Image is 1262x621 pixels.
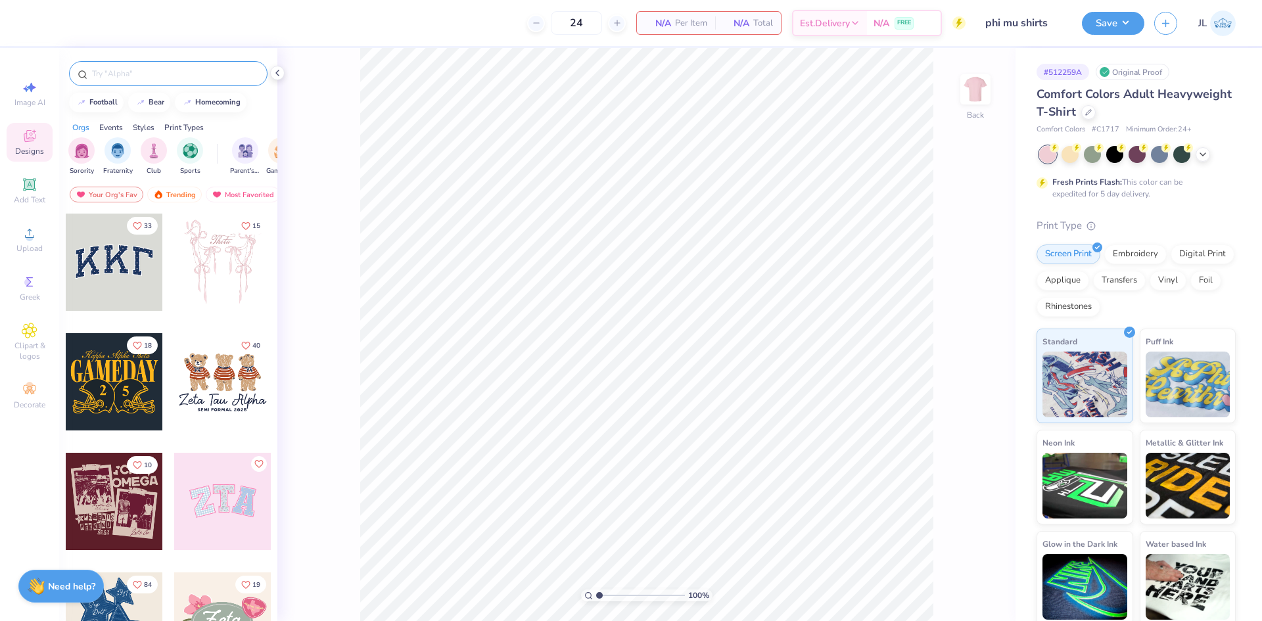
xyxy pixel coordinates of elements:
[1042,436,1075,449] span: Neon Ink
[1042,334,1077,348] span: Standard
[1042,352,1127,417] img: Standard
[1210,11,1236,36] img: Jairo Laqui
[1146,436,1223,449] span: Metallic & Glitter Ink
[1104,244,1167,264] div: Embroidery
[1037,271,1089,290] div: Applique
[144,582,152,588] span: 84
[800,16,850,30] span: Est. Delivery
[1198,11,1236,36] a: JL
[127,336,158,354] button: Like
[1096,64,1169,80] div: Original Proof
[1198,16,1207,31] span: JL
[149,99,164,106] div: bear
[897,18,911,28] span: FREE
[1150,271,1186,290] div: Vinyl
[1126,124,1192,135] span: Minimum Order: 24 +
[14,195,45,205] span: Add Text
[1052,176,1214,200] div: This color can be expedited for 5 day delivery.
[183,143,198,158] img: Sports Image
[147,143,161,158] img: Club Image
[103,166,133,176] span: Fraternity
[230,166,260,176] span: Parent's Weekend
[1042,537,1117,551] span: Glow in the Dark Ink
[274,143,289,158] img: Game Day Image
[70,187,143,202] div: Your Org's Fav
[141,137,167,176] div: filter for Club
[874,16,889,30] span: N/A
[16,243,43,254] span: Upload
[688,589,709,601] span: 100 %
[212,190,222,199] img: most_fav.gif
[15,146,44,156] span: Designs
[72,122,89,133] div: Orgs
[266,137,296,176] div: filter for Game Day
[103,137,133,176] button: filter button
[1037,64,1089,80] div: # 512259A
[1037,124,1085,135] span: Comfort Colors
[127,576,158,593] button: Like
[1146,334,1173,348] span: Puff Ink
[645,16,671,30] span: N/A
[1037,218,1236,233] div: Print Type
[147,166,161,176] span: Club
[14,97,45,108] span: Image AI
[127,456,158,474] button: Like
[7,340,53,361] span: Clipart & logos
[235,576,266,593] button: Like
[177,137,203,176] div: filter for Sports
[147,187,202,202] div: Trending
[1146,352,1230,417] img: Puff Ink
[14,400,45,410] span: Decorate
[235,336,266,354] button: Like
[182,99,193,106] img: trend_line.gif
[1042,554,1127,620] img: Glow in the Dark Ink
[1093,271,1146,290] div: Transfers
[235,217,266,235] button: Like
[266,166,296,176] span: Game Day
[975,10,1072,36] input: Untitled Design
[753,16,773,30] span: Total
[177,137,203,176] button: filter button
[195,99,241,106] div: homecoming
[967,109,984,121] div: Back
[76,99,87,106] img: trend_line.gif
[675,16,707,30] span: Per Item
[20,292,40,302] span: Greek
[48,580,95,593] strong: Need help?
[1042,453,1127,518] img: Neon Ink
[180,166,200,176] span: Sports
[238,143,253,158] img: Parent's Weekend Image
[127,217,158,235] button: Like
[1146,554,1230,620] img: Water based Ink
[164,122,204,133] div: Print Types
[962,76,989,103] img: Back
[74,143,89,158] img: Sorority Image
[144,462,152,469] span: 10
[103,137,133,176] div: filter for Fraternity
[133,122,154,133] div: Styles
[144,342,152,349] span: 18
[110,143,125,158] img: Fraternity Image
[1037,297,1100,317] div: Rhinestones
[1146,453,1230,518] img: Metallic & Glitter Ink
[141,137,167,176] button: filter button
[252,223,260,229] span: 15
[1052,177,1122,187] strong: Fresh Prints Flash:
[70,166,94,176] span: Sorority
[1037,86,1232,120] span: Comfort Colors Adult Heavyweight T-Shirt
[135,99,146,106] img: trend_line.gif
[1082,12,1144,35] button: Save
[1037,244,1100,264] div: Screen Print
[252,582,260,588] span: 19
[144,223,152,229] span: 33
[1190,271,1221,290] div: Foil
[89,99,118,106] div: football
[252,342,260,349] span: 40
[1092,124,1119,135] span: # C1717
[251,456,267,472] button: Like
[99,122,123,133] div: Events
[69,93,124,112] button: football
[1171,244,1234,264] div: Digital Print
[68,137,95,176] button: filter button
[230,137,260,176] div: filter for Parent's Weekend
